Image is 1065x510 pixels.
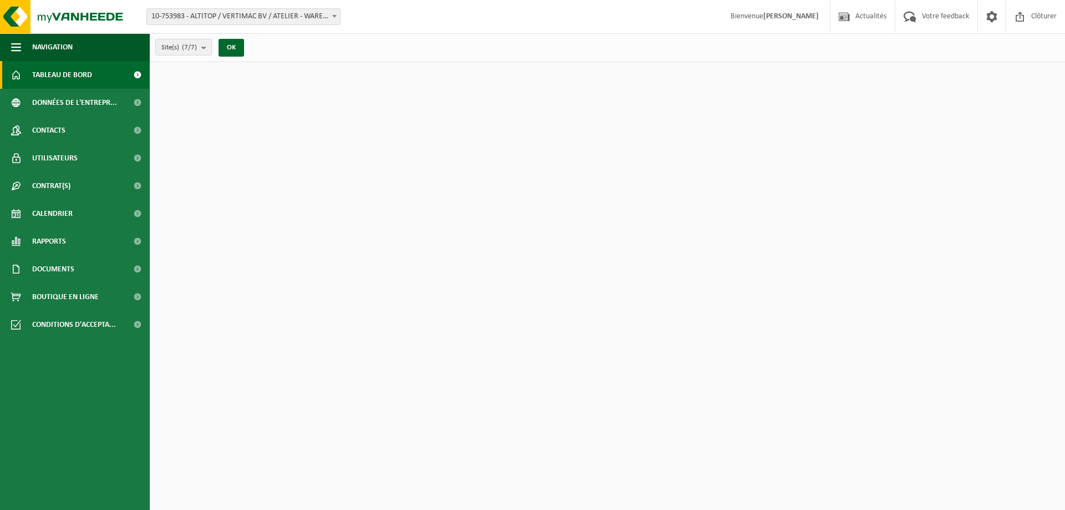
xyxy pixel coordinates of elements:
count: (7/7) [182,44,197,51]
span: Conditions d'accepta... [32,311,116,339]
span: Utilisateurs [32,144,78,172]
span: 10-753983 - ALTITOP / VERTIMAC BV / ATELIER - WAREGEM [146,8,341,25]
span: Données de l'entrepr... [32,89,117,117]
span: Boutique en ligne [32,283,99,311]
span: Documents [32,255,74,283]
span: Contrat(s) [32,172,70,200]
span: Site(s) [161,39,197,56]
strong: [PERSON_NAME] [763,12,819,21]
button: Site(s)(7/7) [155,39,212,55]
span: Calendrier [32,200,73,228]
span: Contacts [32,117,65,144]
button: OK [219,39,244,57]
span: Tableau de bord [32,61,92,89]
span: 10-753983 - ALTITOP / VERTIMAC BV / ATELIER - WAREGEM [147,9,340,24]
span: Rapports [32,228,66,255]
span: Navigation [32,33,73,61]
